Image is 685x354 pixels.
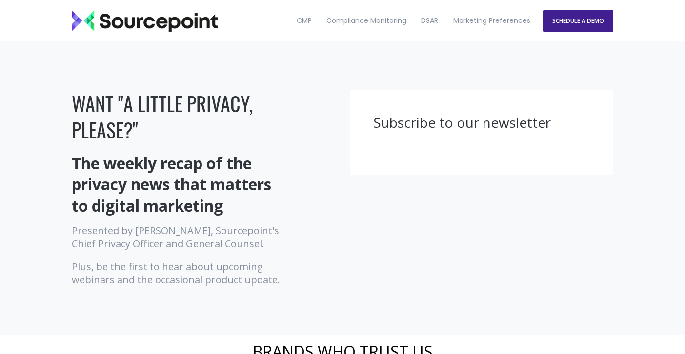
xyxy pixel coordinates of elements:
p: Presented by [PERSON_NAME], Sourcepoint's Chief Privacy Officer and General Counsel. [72,224,289,250]
h1: WANT "A LITTLE PRIVACY, PLEASE?" [72,90,289,143]
img: Sourcepoint_logo_black_transparent (2)-2 [72,10,218,32]
h3: Subscribe to our newsletter [373,114,590,132]
p: Plus, be the first to hear about upcoming webinars and the occasional product update. [72,260,289,286]
a: SCHEDULE A DEMO [543,10,613,32]
strong: The weekly recap of the privacy news that matters to digital marketing [72,153,271,216]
